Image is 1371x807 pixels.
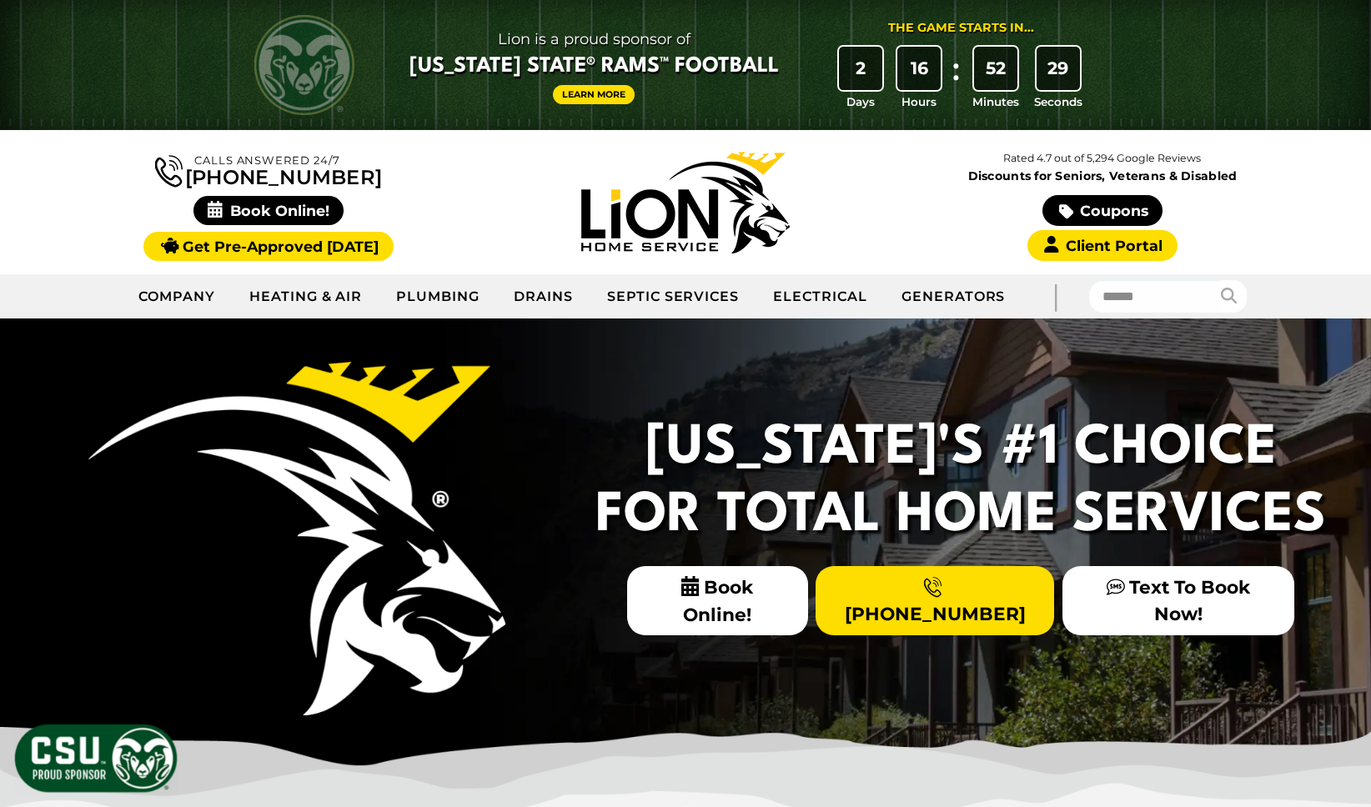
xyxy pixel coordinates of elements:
a: Learn More [553,85,635,104]
span: Hours [901,93,937,110]
span: Minutes [972,93,1019,110]
div: 2 [839,47,882,90]
a: Drains [497,276,590,318]
a: Generators [885,276,1022,318]
a: Text To Book Now! [1062,566,1294,634]
div: 16 [897,47,941,90]
img: CSU Sponsor Badge [13,722,179,794]
a: [PHONE_NUMBER] [816,566,1054,634]
span: Discounts for Seniors, Veterans & Disabled [897,170,1308,182]
div: | [1022,274,1088,318]
span: Book Online! [193,196,344,225]
div: 52 [974,47,1017,90]
span: Seconds [1034,93,1082,110]
a: Get Pre-Approved [DATE] [143,232,393,261]
a: [PHONE_NUMBER] [155,152,382,188]
div: 29 [1037,47,1080,90]
span: Lion is a proud sponsor of [409,26,779,53]
a: Septic Services [590,276,756,318]
a: Company [122,276,233,318]
img: CSU Rams logo [254,15,354,115]
h2: [US_STATE]'s #1 Choice For Total Home Services [585,415,1336,549]
span: Book Online! [627,566,808,635]
a: Coupons [1042,195,1163,226]
span: Days [846,93,875,110]
span: [US_STATE] State® Rams™ Football [409,53,779,81]
img: Lion Home Service [581,152,790,253]
a: Electrical [756,276,885,318]
a: Client Portal [1027,230,1178,261]
a: Heating & Air [233,276,379,318]
a: Plumbing [379,276,497,318]
div: The Game Starts in... [888,19,1034,38]
p: Rated 4.7 out of 5,294 Google Reviews [894,149,1311,168]
div: : [948,47,965,111]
